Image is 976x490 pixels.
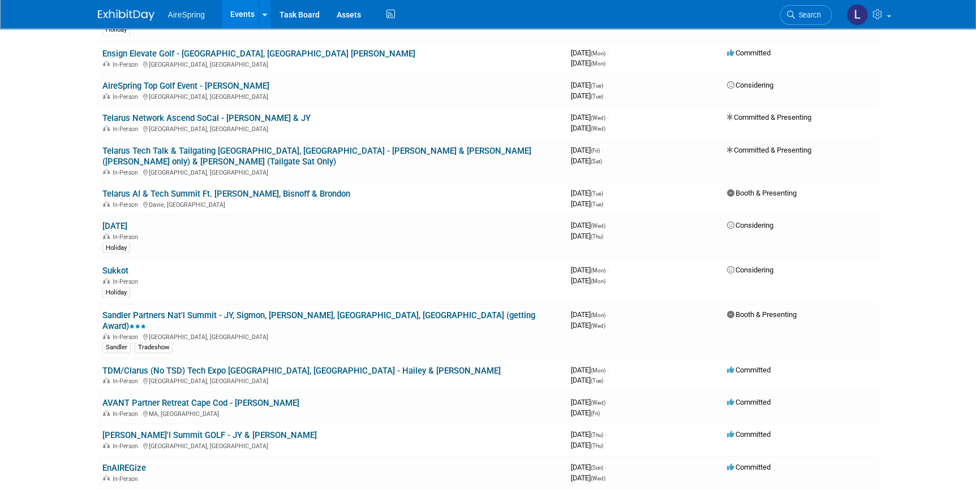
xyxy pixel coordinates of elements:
span: [DATE] [571,156,602,164]
span: In-Person [113,125,141,132]
span: [DATE] [571,231,603,240]
span: Committed [727,48,771,57]
div: Holiday [102,287,130,297]
span: (Tue) [591,82,603,88]
img: In-Person Event [103,201,110,206]
span: - [607,365,609,374]
span: [DATE] [571,199,603,207]
img: In-Person Event [103,475,110,480]
img: In-Person Event [103,233,110,239]
div: Davie, [GEOGRAPHIC_DATA] [102,199,562,208]
span: [DATE] [571,265,609,274]
div: [GEOGRAPHIC_DATA], [GEOGRAPHIC_DATA] [102,331,562,340]
span: - [605,430,607,438]
span: - [605,188,607,197]
img: In-Person Event [103,410,110,415]
span: (Mon) [591,367,605,373]
span: Committed [727,430,771,438]
span: [DATE] [571,310,609,318]
span: (Thu) [591,233,603,239]
div: [GEOGRAPHIC_DATA], [GEOGRAPHIC_DATA] [102,375,562,384]
span: Booth & Presenting [727,310,797,318]
span: In-Person [113,333,141,340]
span: [DATE] [571,365,609,374]
span: In-Person [113,410,141,417]
div: Tradeshow [135,342,173,352]
span: [DATE] [571,440,603,449]
a: Telarus Network Ascend SoCal - [PERSON_NAME] & JY [102,112,311,123]
span: [DATE] [571,80,607,89]
span: (Mon) [591,60,605,66]
a: TDM/Clarus (No TSD) Tech Expo [GEOGRAPHIC_DATA], [GEOGRAPHIC_DATA] - Hailey & [PERSON_NAME] [102,365,501,375]
span: (Mon) [591,277,605,284]
span: [DATE] [571,58,605,67]
img: Lisa Chow [846,4,868,25]
span: In-Person [113,377,141,384]
span: (Wed) [591,475,605,481]
span: (Tue) [591,93,603,99]
a: Telarus Tech Talk & Tailgating [GEOGRAPHIC_DATA], [GEOGRAPHIC_DATA] - [PERSON_NAME] & [PERSON_NAM... [102,145,531,166]
span: Committed & Presenting [727,112,811,121]
span: (Wed) [591,222,605,228]
a: AireSpring Top Golf Event - [PERSON_NAME] [102,80,269,90]
img: ExhibitDay [98,10,154,21]
span: [DATE] [571,408,600,417]
span: Considering [727,80,773,89]
span: - [607,112,609,121]
a: Telarus AI & Tech Summit Ft. [PERSON_NAME], Bisnoff & Brondon [102,188,350,198]
img: In-Person Event [103,442,110,448]
span: [DATE] [571,320,605,329]
span: Booth & Presenting [727,188,797,197]
span: In-Person [113,277,141,285]
span: - [607,397,609,406]
span: [DATE] [571,430,607,438]
span: - [607,265,609,274]
div: [GEOGRAPHIC_DATA], [GEOGRAPHIC_DATA] [102,123,562,132]
span: [DATE] [571,91,603,99]
span: - [605,462,607,471]
span: Committed & Presenting [727,145,811,154]
span: Committed [727,397,771,406]
span: (Fri) [591,147,600,153]
span: [DATE] [571,145,603,154]
span: (Sat) [591,158,602,164]
span: Committed [727,462,771,471]
span: - [601,145,603,154]
img: In-Person Event [103,93,110,98]
a: [DATE] [102,220,127,231]
img: In-Person Event [103,60,110,66]
span: [DATE] [571,397,609,406]
span: - [605,80,607,89]
span: (Tue) [591,201,603,207]
span: [DATE] [571,48,609,57]
span: In-Person [113,201,141,208]
span: [DATE] [571,188,607,197]
span: (Mon) [591,311,605,318]
span: (Thu) [591,431,603,437]
span: [DATE] [571,123,605,132]
span: (Wed) [591,399,605,405]
span: In-Person [113,442,141,449]
img: In-Person Event [103,333,110,339]
div: Sandler [102,342,131,352]
img: In-Person Event [103,168,110,174]
span: In-Person [113,93,141,100]
span: - [607,220,609,229]
a: [PERSON_NAME]'l Summit GOLF - JY & [PERSON_NAME] [102,430,317,440]
div: [GEOGRAPHIC_DATA], [GEOGRAPHIC_DATA] [102,91,562,100]
div: [GEOGRAPHIC_DATA], [GEOGRAPHIC_DATA] [102,440,562,449]
span: Considering [727,265,773,274]
img: In-Person Event [103,125,110,131]
span: In-Person [113,168,141,176]
span: [DATE] [571,220,609,229]
a: EnAIREGize [102,462,146,472]
div: [GEOGRAPHIC_DATA], [GEOGRAPHIC_DATA] [102,167,562,176]
a: Sukkot [102,265,128,275]
span: (Sun) [591,464,603,470]
span: [DATE] [571,462,607,471]
a: AVANT Partner Retreat Cape Cod - [PERSON_NAME] [102,397,299,407]
span: (Wed) [591,114,605,120]
div: [GEOGRAPHIC_DATA], [GEOGRAPHIC_DATA] [102,59,562,68]
span: (Thu) [591,442,603,448]
span: [DATE] [571,375,603,384]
